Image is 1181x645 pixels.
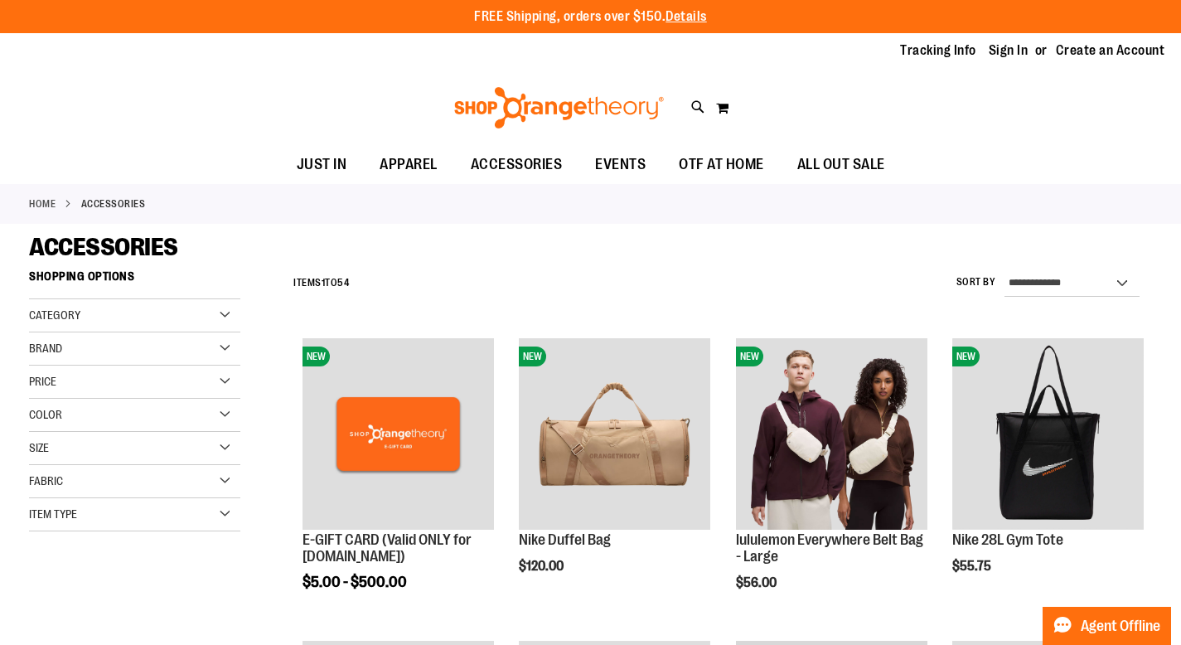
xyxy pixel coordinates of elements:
[989,41,1029,60] a: Sign In
[952,347,980,366] span: NEW
[29,441,49,454] span: Size
[303,338,494,530] img: E-GIFT CARD (Valid ONLY for ShopOrangetheory.com)
[29,375,56,388] span: Price
[736,338,927,530] img: lululemon Everywhere Belt Bag - Large
[519,559,566,574] span: $120.00
[952,559,994,574] span: $55.75
[322,277,326,289] span: 1
[29,233,178,261] span: ACCESSORIES
[1056,41,1165,60] a: Create an Account
[29,474,63,487] span: Fabric
[952,338,1144,532] a: Nike 28L Gym ToteNEW
[1081,618,1160,634] span: Agent Offline
[736,575,779,590] span: $56.00
[293,270,349,296] h2: Items to
[900,41,976,60] a: Tracking Info
[474,7,707,27] p: FREE Shipping, orders over $150.
[303,347,330,366] span: NEW
[29,308,80,322] span: Category
[952,338,1144,530] img: Nike 28L Gym Tote
[29,196,56,211] a: Home
[29,342,62,355] span: Brand
[944,330,1152,616] div: product
[519,531,611,548] a: Nike Duffel Bag
[81,196,146,211] strong: ACCESSORIES
[736,338,927,532] a: lululemon Everywhere Belt Bag - LargeNEW
[1043,607,1171,645] button: Agent Offline
[595,146,646,183] span: EVENTS
[519,338,710,530] img: Nike Duffel Bag
[952,531,1063,548] a: Nike 28L Gym Tote
[797,146,885,183] span: ALL OUT SALE
[956,275,996,289] label: Sort By
[679,146,764,183] span: OTF AT HOME
[380,146,438,183] span: APPAREL
[29,408,62,421] span: Color
[471,146,563,183] span: ACCESSORIES
[303,338,494,532] a: E-GIFT CARD (Valid ONLY for ShopOrangetheory.com)NEW
[452,87,666,129] img: Shop Orangetheory
[337,277,349,289] span: 54
[303,574,407,590] span: $5.00 - $500.00
[29,507,77,521] span: Item Type
[297,146,347,183] span: JUST IN
[294,330,502,633] div: product
[511,330,719,616] div: product
[666,9,707,24] a: Details
[519,338,710,532] a: Nike Duffel BagNEW
[519,347,546,366] span: NEW
[736,347,763,366] span: NEW
[29,262,240,299] strong: Shopping Options
[303,531,472,565] a: E-GIFT CARD (Valid ONLY for [DOMAIN_NAME])
[728,330,936,633] div: product
[736,531,923,565] a: lululemon Everywhere Belt Bag - Large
